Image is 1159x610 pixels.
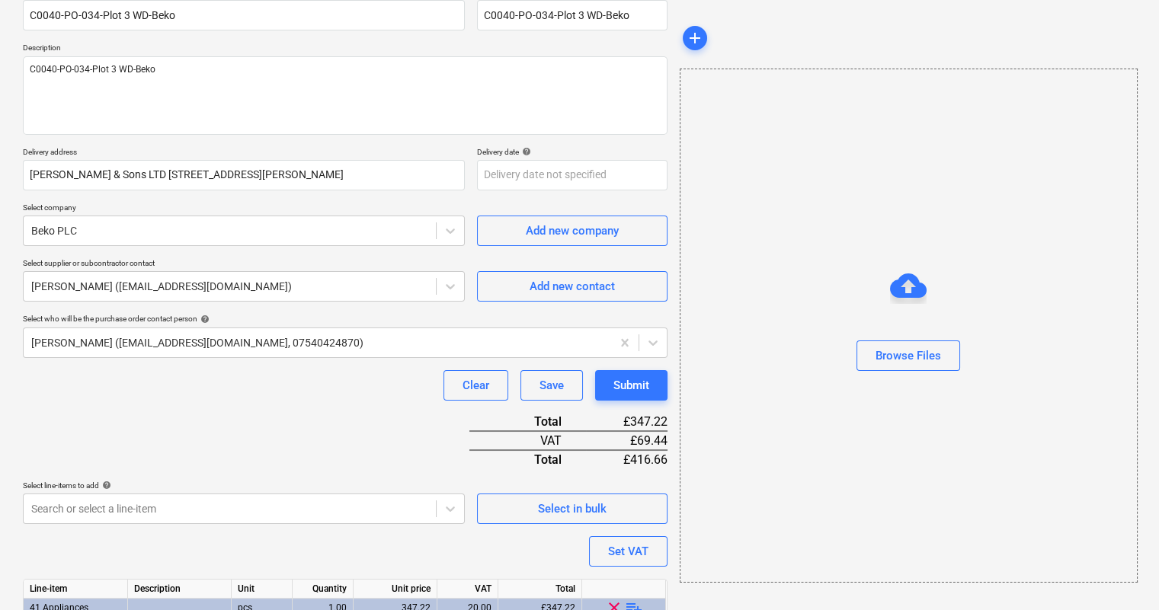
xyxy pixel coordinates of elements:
[463,375,489,395] div: Clear
[519,147,531,156] span: help
[23,203,465,216] p: Select company
[477,493,668,524] button: Select in bulk
[23,258,465,271] p: Select supplier or subcontractor contact
[23,43,668,56] p: Description
[477,147,668,157] div: Delivery date
[477,271,668,302] button: Add new contact
[538,499,607,519] div: Select in bulk
[437,580,498,599] div: VAT
[526,221,619,241] div: Add new company
[477,160,668,190] input: Delivery date not specified
[589,536,668,567] button: Set VAT
[876,346,941,366] div: Browse Files
[469,431,587,450] div: VAT
[23,160,465,190] input: Delivery address
[23,56,668,135] textarea: C0040-PO-034-Plot 3 WD-Beko
[586,450,667,468] div: £416.66
[469,413,587,431] div: Total
[613,375,649,395] div: Submit
[477,216,668,246] button: Add new company
[443,370,508,401] button: Clear
[24,580,128,599] div: Line-item
[595,370,668,401] button: Submit
[23,147,465,160] p: Delivery address
[680,69,1138,583] div: Browse Files
[23,314,668,324] div: Select who will be the purchase order contact person
[586,413,667,431] div: £347.22
[520,370,583,401] button: Save
[530,276,615,296] div: Add new contact
[498,580,582,599] div: Total
[23,481,465,490] div: Select line-items to add
[686,29,704,47] span: add
[197,315,210,324] span: help
[469,450,587,468] div: Total
[232,580,293,599] div: Unit
[586,431,667,450] div: £69.44
[99,481,111,490] span: help
[293,580,354,599] div: Quantity
[856,340,960,371] button: Browse Files
[539,375,564,395] div: Save
[354,580,437,599] div: Unit price
[608,541,648,561] div: Set VAT
[1083,537,1159,610] iframe: Chat Widget
[128,580,232,599] div: Description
